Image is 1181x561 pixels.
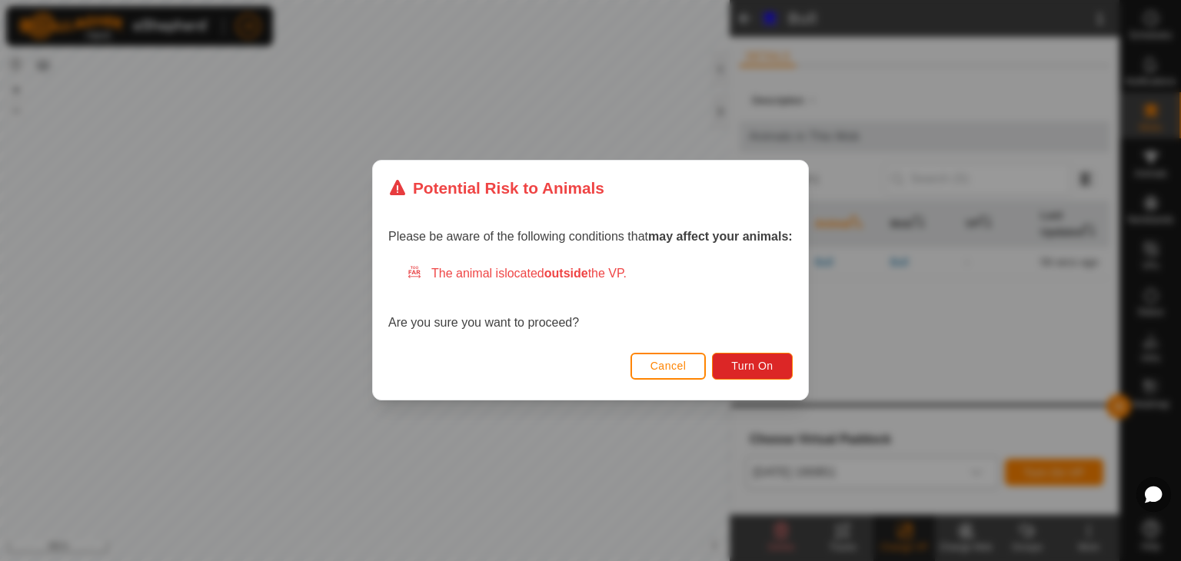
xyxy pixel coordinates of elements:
[732,360,773,373] span: Turn On
[388,176,604,200] div: Potential Risk to Animals
[388,231,793,244] span: Please be aware of the following conditions that
[407,265,793,284] div: The animal is
[630,353,707,380] button: Cancel
[650,360,687,373] span: Cancel
[504,267,627,280] span: located the VP.
[648,231,793,244] strong: may affect your animals:
[713,353,793,380] button: Turn On
[388,265,793,333] div: Are you sure you want to proceed?
[544,267,588,280] strong: outside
